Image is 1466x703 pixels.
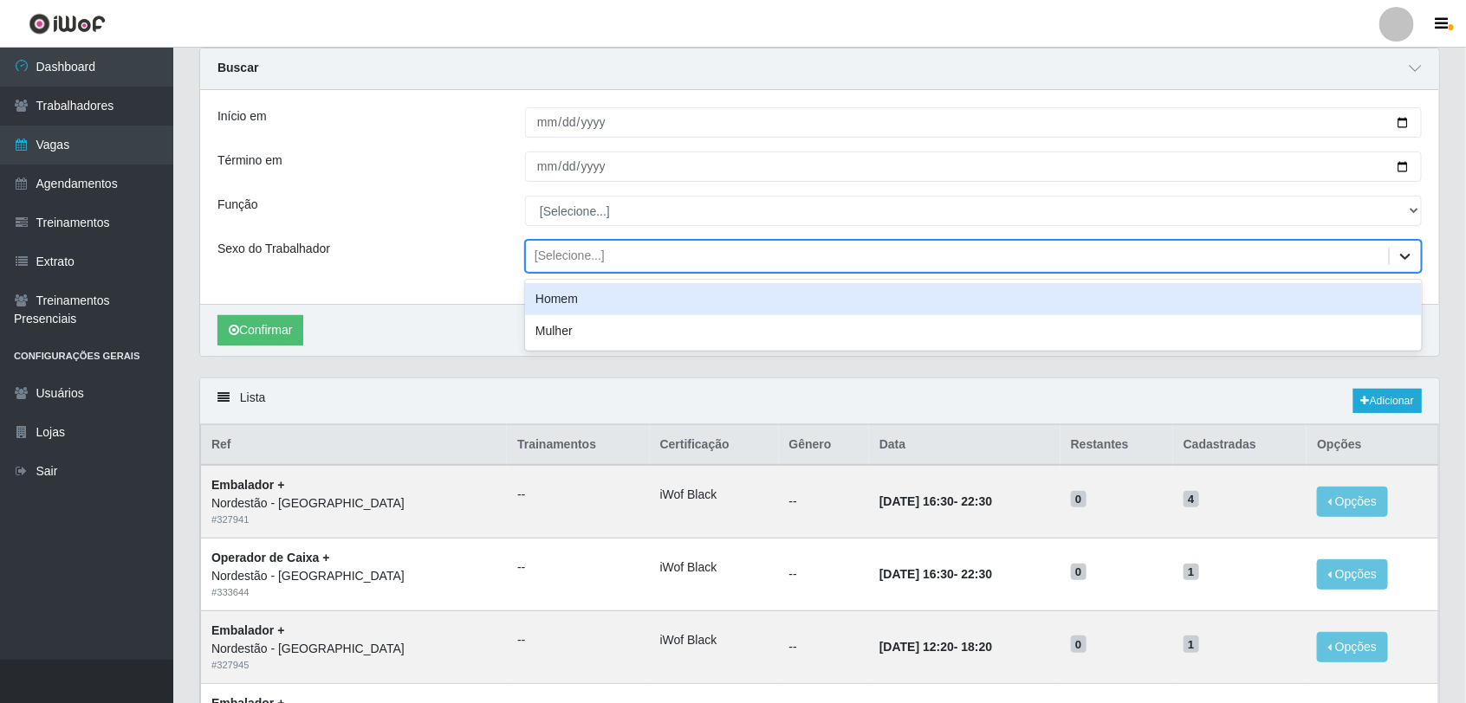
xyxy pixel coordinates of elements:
[217,315,303,345] button: Confirmar
[29,13,106,35] img: CoreUI Logo
[1317,559,1388,590] button: Opções
[1173,425,1307,466] th: Cadastradas
[211,640,496,658] div: Nordestão - [GEOGRAPHIC_DATA]
[879,640,954,654] time: [DATE] 12:20
[1317,632,1388,662] button: Opções
[211,623,284,637] strong: Embalador +
[517,486,639,504] ul: --
[217,196,258,214] label: Função
[879,494,954,508] time: [DATE] 16:30
[517,558,639,577] ul: --
[1071,635,1087,653] span: 0
[1307,425,1438,466] th: Opções
[200,378,1439,424] div: Lista
[507,425,650,466] th: Trainamentos
[211,658,496,673] div: # 327945
[525,315,1422,347] div: Mulher
[211,567,496,585] div: Nordestão - [GEOGRAPHIC_DATA]
[217,61,258,74] strong: Buscar
[217,240,330,258] label: Sexo do Trabalhador
[201,425,508,466] th: Ref
[1353,389,1422,413] a: Adicionar
[1061,425,1173,466] th: Restantes
[217,107,267,126] label: Início em
[1071,491,1087,508] span: 0
[211,585,496,600] div: # 333644
[211,551,330,564] strong: Operador de Caixa +
[217,152,282,170] label: Término em
[779,539,869,611] td: --
[525,107,1422,138] input: 00/00/0000
[517,631,639,649] ul: --
[879,640,992,654] strong: -
[525,283,1422,315] div: Homem
[779,465,869,538] td: --
[779,425,869,466] th: Gênero
[535,248,605,266] div: [Selecione...]
[211,494,496,513] div: Nordestão - [GEOGRAPHIC_DATA]
[879,567,992,581] strong: -
[1071,564,1087,581] span: 0
[660,486,769,504] li: iWof Black
[962,494,993,508] time: 22:30
[779,610,869,683] td: --
[1184,564,1199,581] span: 1
[660,631,769,649] li: iWof Black
[879,567,954,581] time: [DATE] 16:30
[962,567,993,581] time: 22:30
[650,425,779,466] th: Certificação
[660,558,769,577] li: iWof Black
[1184,491,1199,508] span: 4
[879,494,992,508] strong: -
[962,640,993,654] time: 18:20
[211,513,496,527] div: # 327941
[869,425,1061,466] th: Data
[1317,487,1388,517] button: Opções
[211,478,284,492] strong: Embalador +
[525,152,1422,182] input: 00/00/0000
[1184,635,1199,653] span: 1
